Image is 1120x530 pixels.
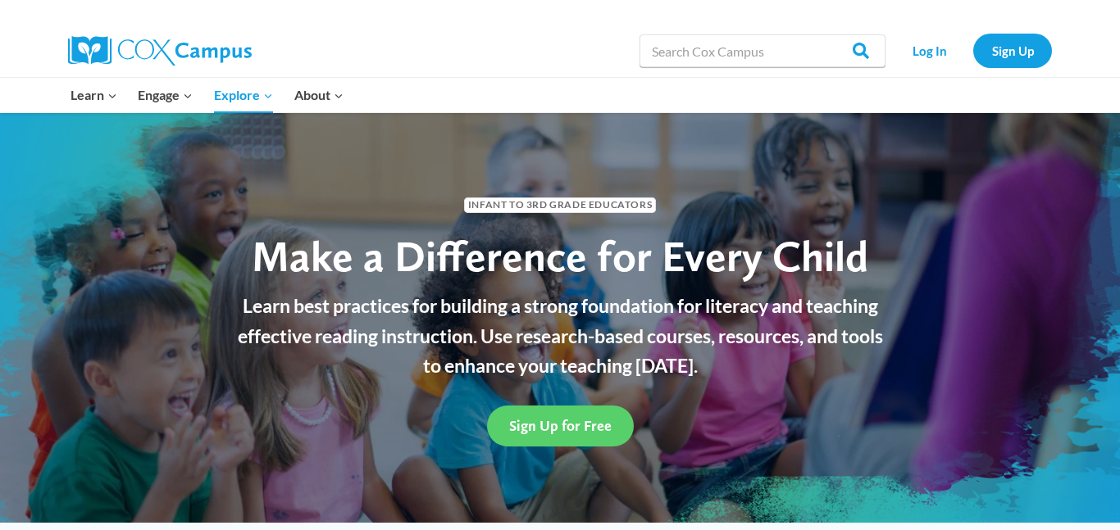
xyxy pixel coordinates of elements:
[640,34,886,67] input: Search Cox Campus
[68,36,252,66] img: Cox Campus
[71,84,117,106] span: Learn
[894,34,1052,67] nav: Secondary Navigation
[894,34,965,67] a: Log In
[60,78,353,112] nav: Primary Navigation
[509,417,612,434] span: Sign Up for Free
[214,84,273,106] span: Explore
[294,84,344,106] span: About
[973,34,1052,67] a: Sign Up
[252,230,868,282] span: Make a Difference for Every Child
[138,84,193,106] span: Engage
[228,291,892,381] p: Learn best practices for building a strong foundation for literacy and teaching effective reading...
[464,197,656,213] span: Infant to 3rd Grade Educators
[487,405,634,446] a: Sign Up for Free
